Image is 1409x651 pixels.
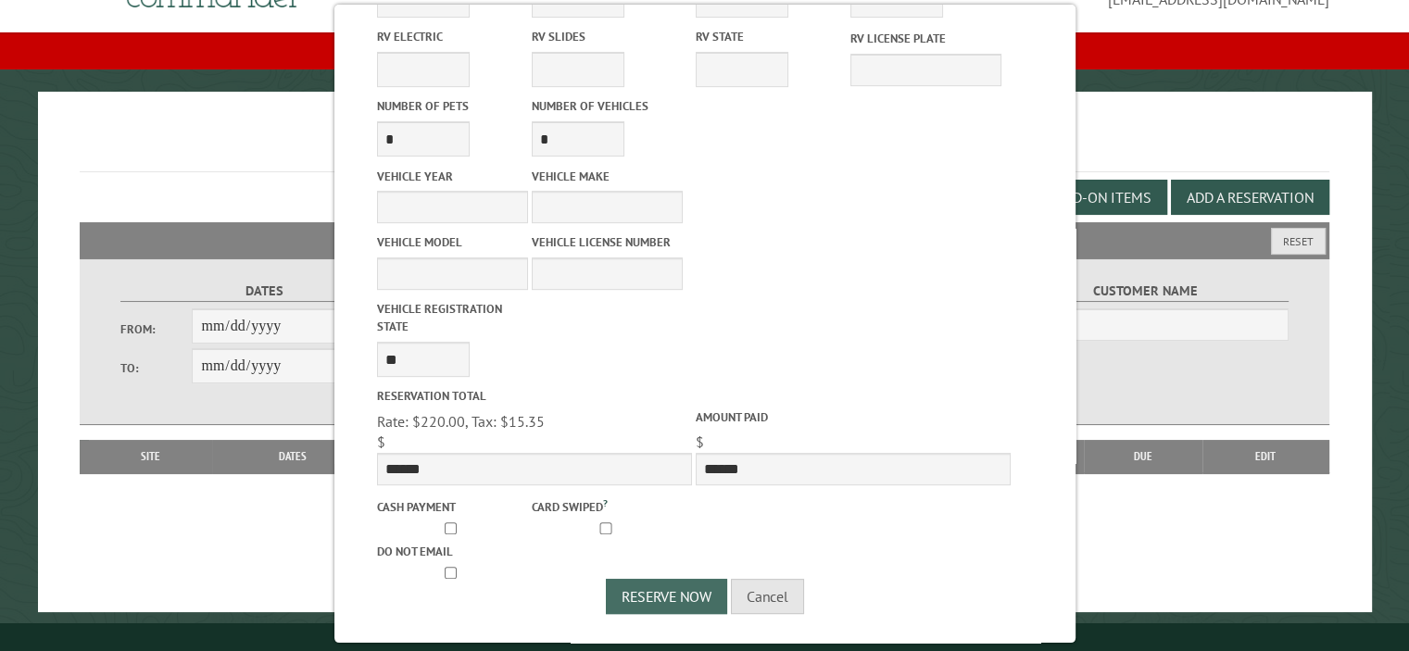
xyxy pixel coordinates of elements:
[376,412,544,431] span: Rate: $220.00, Tax: $15.35
[531,495,682,516] label: Card swiped
[1171,180,1329,215] button: Add a Reservation
[1001,281,1289,302] label: Customer Name
[1008,180,1167,215] button: Edit Add-on Items
[531,28,682,45] label: RV Slides
[120,281,409,302] label: Dates
[695,28,846,45] label: RV State
[850,30,1001,47] label: RV License Plate
[376,28,527,45] label: RV Electric
[376,168,527,185] label: Vehicle Year
[1202,440,1329,473] th: Edit
[376,432,384,451] span: $
[376,97,527,115] label: Number of Pets
[376,387,691,405] label: Reservation Total
[376,300,527,335] label: Vehicle Registration state
[376,498,527,516] label: Cash payment
[120,359,193,377] label: To:
[376,543,527,560] label: Do not email
[212,440,373,473] th: Dates
[1271,228,1326,255] button: Reset
[602,496,607,509] a: ?
[376,233,527,251] label: Vehicle Model
[531,168,682,185] label: Vehicle Make
[120,320,193,338] label: From:
[695,408,1010,426] label: Amount paid
[531,233,682,251] label: Vehicle License Number
[731,579,804,614] button: Cancel
[695,432,703,451] span: $
[80,121,1329,172] h1: Reservations
[89,440,212,473] th: Site
[531,97,682,115] label: Number of Vehicles
[1084,440,1202,473] th: Due
[606,579,727,614] button: Reserve Now
[80,222,1329,257] h2: Filters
